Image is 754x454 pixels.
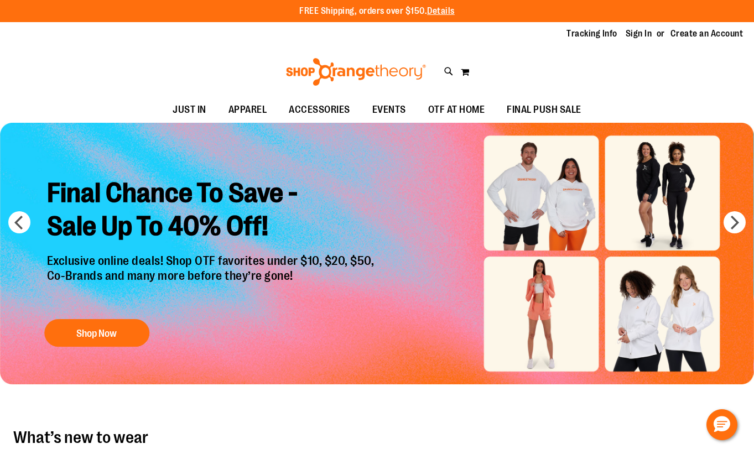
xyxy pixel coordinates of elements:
button: next [724,211,746,233]
h2: What’s new to wear [13,429,741,446]
a: Tracking Info [566,28,617,40]
a: ACCESSORIES [278,97,361,123]
a: Final Chance To Save -Sale Up To 40% Off! Exclusive online deals! Shop OTF favorites under $10, $... [39,169,386,353]
button: Shop Now [44,319,149,347]
a: APPAREL [217,97,278,123]
p: FREE Shipping, orders over $150. [299,5,455,18]
img: Shop Orangetheory [284,58,428,86]
button: Hello, have a question? Let’s chat. [706,409,737,440]
span: FINAL PUSH SALE [507,97,581,122]
span: APPAREL [228,97,267,122]
h2: Final Chance To Save - Sale Up To 40% Off! [39,169,386,254]
span: ACCESSORIES [289,97,350,122]
a: Create an Account [670,28,743,40]
a: Sign In [626,28,652,40]
a: OTF AT HOME [417,97,496,123]
p: Exclusive online deals! Shop OTF favorites under $10, $20, $50, Co-Brands and many more before th... [39,254,386,309]
span: EVENTS [372,97,406,122]
button: prev [8,211,30,233]
a: JUST IN [162,97,217,123]
a: EVENTS [361,97,417,123]
a: Details [427,6,455,16]
span: OTF AT HOME [428,97,485,122]
span: JUST IN [173,97,206,122]
a: FINAL PUSH SALE [496,97,592,123]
